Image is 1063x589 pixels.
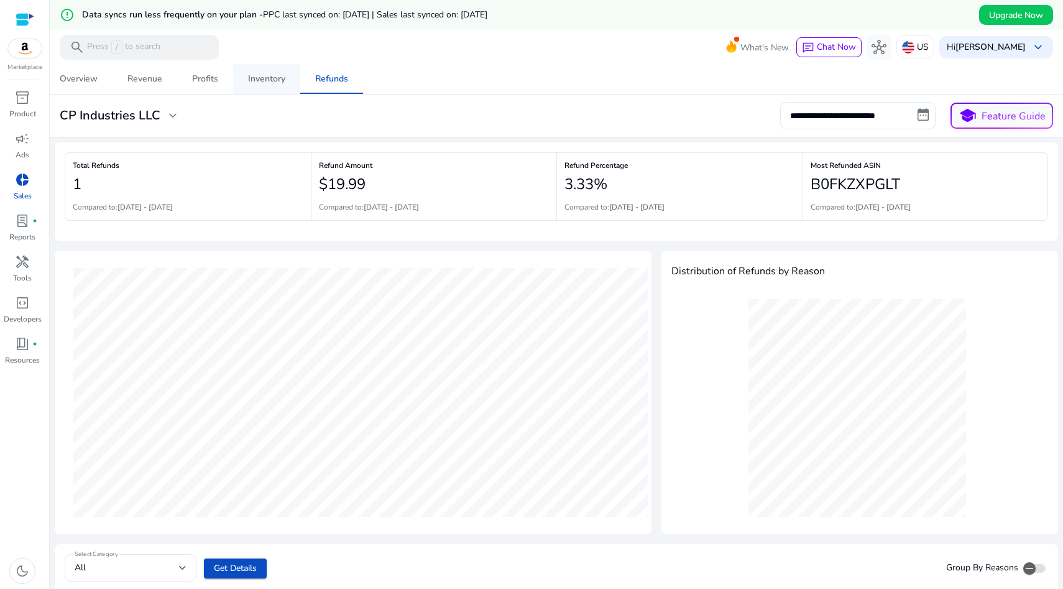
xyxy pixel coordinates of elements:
div: Revenue [127,75,162,83]
p: Press to search [87,40,160,54]
b: [PERSON_NAME] [955,41,1026,53]
p: Feature Guide [982,109,1046,124]
span: campaign [15,131,30,146]
span: fiber_manual_record [32,341,37,346]
p: Compared to: [564,202,665,213]
span: / [111,40,122,54]
span: search [70,40,85,55]
button: schoolFeature Guide [950,103,1053,129]
img: amazon.svg [8,39,42,58]
p: Resources [5,355,40,366]
span: What's New [740,37,789,58]
span: code_blocks [15,295,30,310]
span: All [75,562,86,573]
p: Product [9,108,36,119]
p: US [917,36,929,58]
h4: Distribution of Refunds by Reason [671,266,825,277]
div: Refunds [315,75,348,83]
div: Inventory [248,75,285,83]
span: lab_profile [15,213,30,228]
span: handyman [15,254,30,269]
h6: Refund Amount [319,164,550,167]
button: Get Details [204,559,267,578]
span: school [959,107,977,125]
span: PPC last synced on: [DATE] | Sales last synced on: [DATE] [263,9,487,21]
span: expand_more [165,108,180,123]
p: Compared to: [319,202,419,213]
span: hub [872,40,886,55]
h2: 1 [73,175,81,193]
b: [DATE] - [DATE] [364,202,419,212]
span: Chat Now [817,41,856,53]
p: Reports [9,231,35,243]
button: Upgrade Now [979,5,1053,25]
mat-icon: error_outline [60,7,75,22]
span: dark_mode [15,563,30,578]
div: Overview [60,75,98,83]
span: chat [802,42,814,54]
p: Developers [4,313,42,325]
span: fiber_manual_record [32,218,37,223]
p: Sales [14,190,32,202]
mat-label: Select Category [75,550,118,559]
h2: 3.33% [564,175,607,193]
h5: Data syncs run less frequently on your plan - [82,10,487,21]
b: [DATE] - [DATE] [117,202,173,212]
h2: B0FKZXPGLT [811,175,900,193]
div: Profits [192,75,218,83]
span: Get Details [214,562,257,575]
p: Compared to: [811,202,911,213]
p: Hi [947,43,1026,52]
span: book_4 [15,336,30,351]
b: [DATE] - [DATE] [609,202,665,212]
span: inventory_2 [15,90,30,105]
h6: Most Refunded ASIN [811,164,1041,167]
h6: Refund Percentage [564,164,795,167]
p: Marketplace [7,63,42,72]
p: Ads [16,149,29,160]
p: Tools [13,272,32,284]
p: Compared to: [73,202,173,213]
h6: Total Refunds [73,164,303,167]
span: Upgrade Now [989,9,1043,22]
img: us.svg [902,41,914,53]
span: donut_small [15,172,30,187]
span: keyboard_arrow_down [1031,40,1046,55]
h3: CP Industries LLC [60,108,160,123]
button: chatChat Now [796,37,862,57]
h2: $19.99 [319,175,366,193]
button: hub [867,35,891,60]
b: [DATE] - [DATE] [855,202,911,212]
span: Group By Reasons [946,562,1018,574]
